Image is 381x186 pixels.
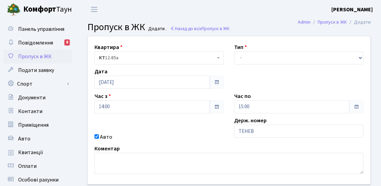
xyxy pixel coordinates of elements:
a: Квитанції [3,146,72,159]
b: [PERSON_NAME] [331,6,373,13]
span: Документи [18,94,46,101]
span: Повідомлення [18,39,53,47]
img: logo.png [7,3,21,16]
a: Подати заявку [3,63,72,77]
span: Панель управління [18,25,64,33]
span: Контакти [18,108,42,115]
small: Додати . [147,26,167,32]
label: Тип [234,43,247,51]
a: Панель управління [3,22,72,36]
button: Переключити навігацію [86,4,103,15]
label: Держ. номер [234,116,267,125]
b: Комфорт [23,4,56,15]
span: Квитанції [18,149,43,156]
a: Авто [3,132,72,146]
li: Додати [347,18,371,26]
a: Документи [3,91,72,104]
label: Час з [94,92,111,100]
label: Квартира [94,43,123,51]
a: Пропуск в ЖК [318,18,347,26]
a: Admin [298,18,310,26]
div: 8 [64,39,70,46]
a: Оплати [3,159,72,173]
a: Повідомлення8 [3,36,72,50]
label: Коментар [94,145,120,153]
span: Пропуск в ЖК [87,20,145,34]
a: [PERSON_NAME] [331,5,373,14]
b: КТ [99,54,105,61]
span: Пропуск в ЖК [18,53,52,60]
span: Пропуск в ЖК [202,25,230,32]
a: Контакти [3,104,72,118]
span: Подати заявку [18,66,54,74]
nav: breadcrumb [288,15,381,29]
label: Авто [100,133,112,141]
span: Приміщення [18,121,49,129]
label: Час по [234,92,251,100]
span: Таун [23,4,72,15]
a: Спорт [3,77,72,91]
a: Приміщення [3,118,72,132]
label: Дата [94,67,107,76]
span: <b>КТ</b>&nbsp;&nbsp;&nbsp;&nbsp;12-85а [94,51,224,64]
span: Оплати [18,162,37,170]
span: Авто [18,135,30,142]
a: Назад до всіхПропуск в ЖК [170,25,230,32]
a: Пропуск в ЖК [3,50,72,63]
span: Особові рахунки [18,176,59,184]
span: <b>КТ</b>&nbsp;&nbsp;&nbsp;&nbsp;12-85а [99,54,215,61]
input: AA0001AA [234,125,364,138]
